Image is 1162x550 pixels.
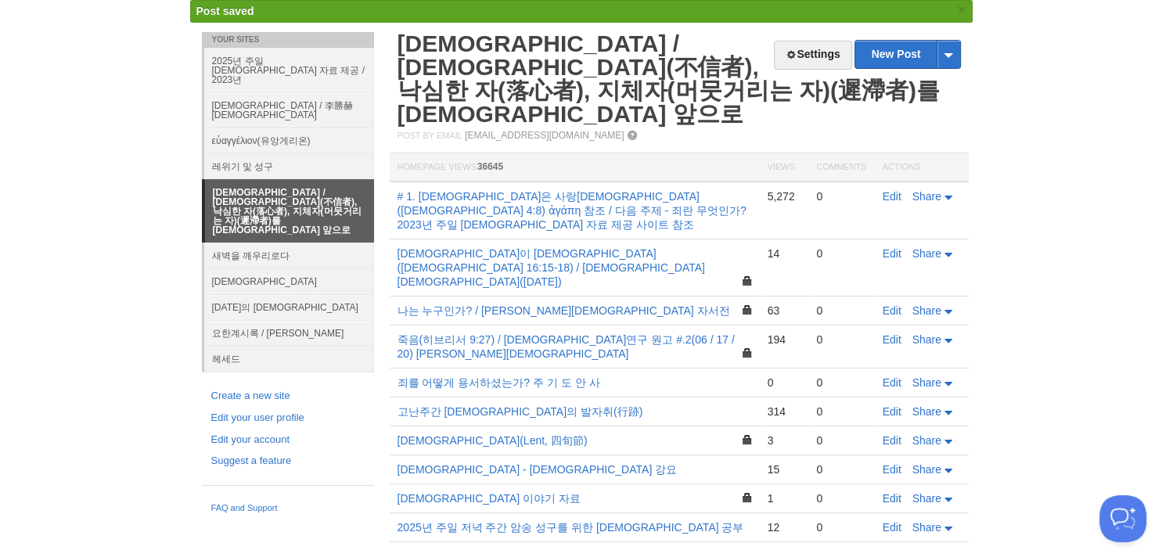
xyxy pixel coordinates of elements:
[211,432,365,448] a: Edit your account
[1099,495,1146,542] iframe: Help Scout Beacon - Open
[883,463,901,476] a: Edit
[774,41,851,70] a: Settings
[883,434,901,447] a: Edit
[883,376,901,389] a: Edit
[883,492,901,505] a: Edit
[816,304,866,318] div: 0
[398,463,678,476] a: [DEMOGRAPHIC_DATA] - [DEMOGRAPHIC_DATA] 강요
[768,304,801,318] div: 63
[768,462,801,476] div: 15
[196,5,254,17] span: Post saved
[768,433,801,448] div: 3
[816,491,866,505] div: 0
[768,246,801,261] div: 14
[398,405,643,418] a: 고난주간 [DEMOGRAPHIC_DATA]의 발자취(行跡)
[204,294,374,320] a: [DATE]의 [DEMOGRAPHIC_DATA]
[204,153,374,179] a: 레위기 및 성구
[768,333,801,347] div: 194
[398,521,744,534] a: 2025년 주일 저녁 주간 암송 성구를 위한 [DEMOGRAPHIC_DATA] 공부
[912,463,941,476] span: Share
[211,501,365,516] a: FAQ and Support
[760,153,809,182] th: Views
[204,320,374,346] a: 요한계시록 / [PERSON_NAME]
[398,492,581,505] a: [DEMOGRAPHIC_DATA] 이야기 자료
[211,388,365,404] a: Create a new site
[816,404,866,419] div: 0
[808,153,874,182] th: Comments
[816,189,866,203] div: 0
[204,128,374,153] a: εὐαγγέλιον(유앙게리온)
[398,31,940,127] a: [DEMOGRAPHIC_DATA] / [DEMOGRAPHIC_DATA](不信者), 낙심한 자(落心者), 지체자(머뭇거리는 자)(遲滯者)를 [DEMOGRAPHIC_DATA] 앞으로
[883,247,901,260] a: Edit
[912,304,941,317] span: Share
[768,189,801,203] div: 5,272
[875,153,969,182] th: Actions
[912,405,941,418] span: Share
[768,376,801,390] div: 0
[204,268,374,294] a: [DEMOGRAPHIC_DATA]
[816,333,866,347] div: 0
[204,346,374,372] a: 헤세드
[912,247,941,260] span: Share
[855,41,959,68] a: New Post
[202,32,374,48] li: Your Sites
[398,131,462,140] span: Post by Email
[398,376,600,389] a: 죄를 어떻게 용서하셨는가? 주 기 도 안 사
[398,190,746,231] a: # 1. [DEMOGRAPHIC_DATA]은 사랑[DEMOGRAPHIC_DATA]([DEMOGRAPHIC_DATA] 4:8) ἀγάπη 참조 / 다음 주제 - 죄란 무엇인가?...
[816,520,866,534] div: 0
[398,434,588,447] a: [DEMOGRAPHIC_DATA](Lent, 四旬節)
[477,161,503,172] span: 36645
[912,190,941,203] span: Share
[204,48,374,92] a: 2025년 주일 [DEMOGRAPHIC_DATA] 자료 제공 / 2023년
[912,333,941,346] span: Share
[816,462,866,476] div: 0
[912,492,941,505] span: Share
[883,190,901,203] a: Edit
[205,180,374,243] a: [DEMOGRAPHIC_DATA] / [DEMOGRAPHIC_DATA](不信者), 낙심한 자(落心者), 지체자(머뭇거리는 자)(遲滯者)를 [DEMOGRAPHIC_DATA] 앞으로
[816,376,866,390] div: 0
[883,304,901,317] a: Edit
[398,333,735,360] a: 죽음(히브리서 9:27) / [DEMOGRAPHIC_DATA]연구 원고 #.2(06 / 17 / 20) [PERSON_NAME][DEMOGRAPHIC_DATA]
[390,153,760,182] th: Homepage Views
[912,376,941,389] span: Share
[912,434,941,447] span: Share
[883,405,901,418] a: Edit
[883,521,901,534] a: Edit
[211,410,365,426] a: Edit your user profile
[204,92,374,128] a: [DEMOGRAPHIC_DATA] / 李勝赫[DEMOGRAPHIC_DATA]
[204,243,374,268] a: 새벽을 깨우리로다
[398,247,705,288] a: [DEMOGRAPHIC_DATA]이 [DEMOGRAPHIC_DATA]([DEMOGRAPHIC_DATA] 16:15-18) / [DEMOGRAPHIC_DATA][DEMOGRAP...
[883,333,901,346] a: Edit
[912,521,941,534] span: Share
[465,130,624,141] a: [EMAIL_ADDRESS][DOMAIN_NAME]
[768,520,801,534] div: 12
[398,304,730,317] a: 나는 누구인가? / [PERSON_NAME][DEMOGRAPHIC_DATA] 자서전
[816,433,866,448] div: 0
[768,491,801,505] div: 1
[768,404,801,419] div: 314
[211,453,365,469] a: Suggest a feature
[816,246,866,261] div: 0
